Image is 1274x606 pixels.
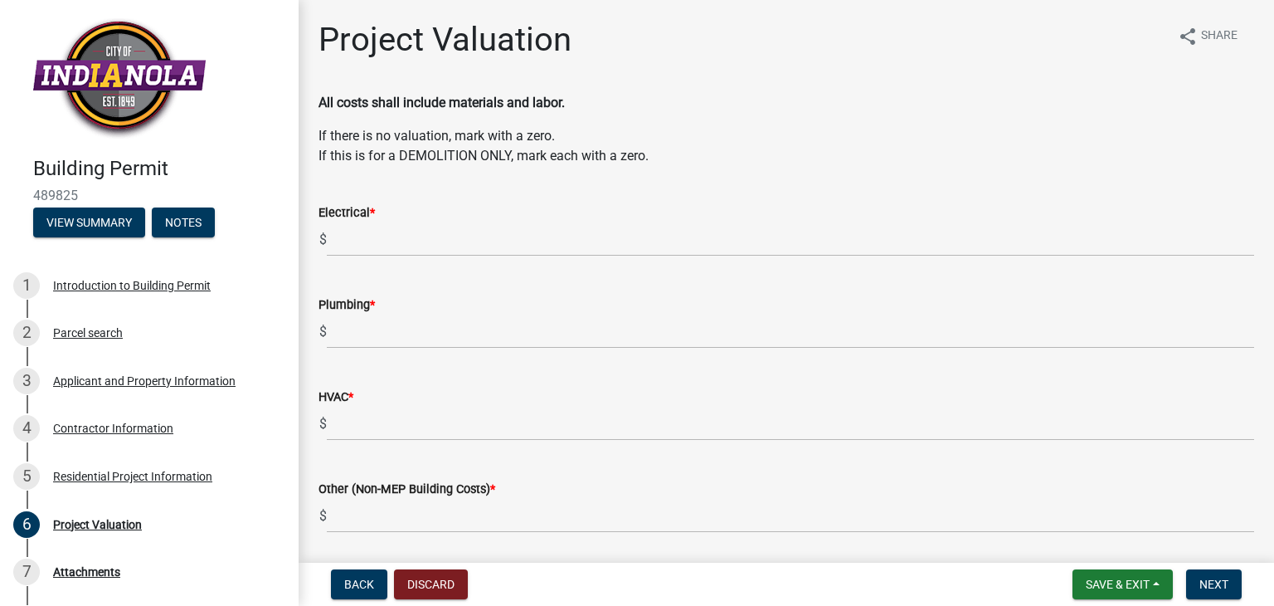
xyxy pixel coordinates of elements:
[318,407,328,441] span: $
[13,511,40,538] div: 6
[318,20,571,60] h1: Project Valuation
[1178,27,1198,46] i: share
[53,566,120,578] div: Attachments
[53,375,236,387] div: Applicant and Property Information
[13,415,40,442] div: 4
[33,208,145,237] button: View Summary
[53,423,173,434] div: Contractor Information
[53,280,211,291] div: Introduction to Building Permit
[33,188,265,203] span: 489825
[1165,20,1251,52] button: shareShare
[1199,578,1228,591] span: Next
[318,315,328,349] span: $
[152,217,215,230] wm-modal-confirm: Notes
[53,471,212,482] div: Residential Project Information
[13,463,40,490] div: 5
[152,208,215,237] button: Notes
[318,126,1254,166] p: If there is no valuation, mark with a zero. If this is for a DEMOLITION ONLY, mark each with a zero.
[53,327,123,339] div: Parcel search
[331,569,387,599] button: Back
[1072,569,1173,599] button: Save & Exit
[1186,569,1242,599] button: Next
[1086,578,1150,591] span: Save & Exit
[33,17,206,139] img: City of Indianola, Iowa
[33,217,145,230] wm-modal-confirm: Summary
[1201,27,1238,46] span: Share
[318,208,375,219] label: Electrical
[33,157,285,181] h4: Building Permit
[13,272,40,299] div: 1
[318,95,565,110] strong: All costs shall include materials and labor.
[318,499,328,533] span: $
[318,484,495,496] label: Other (Non-MEP Building Costs)
[318,392,353,403] label: HVAC
[318,300,375,311] label: Plumbing
[13,368,40,394] div: 3
[53,519,142,530] div: Project Valuation
[344,578,374,591] span: Back
[318,222,328,257] span: $
[13,320,40,346] div: 2
[13,559,40,585] div: 7
[394,569,468,599] button: Discard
